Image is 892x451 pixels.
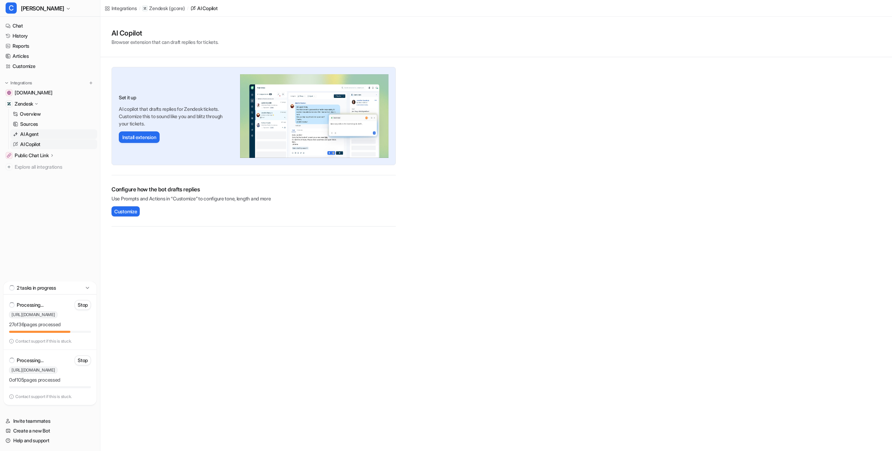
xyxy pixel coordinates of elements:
[20,141,40,148] p: AI Copilot
[111,185,396,193] h2: Configure how the bot drafts replies
[114,208,137,215] span: Customize
[197,5,217,12] div: AI Copilot
[3,88,97,98] a: gcore.com[DOMAIN_NAME]
[9,311,57,318] span: [URL][DOMAIN_NAME]
[10,80,32,86] p: Integrations
[3,426,97,436] a: Create a new Bot
[111,195,396,202] p: Use Prompts and Actions in “Customize” to configure tone, length and more
[142,5,185,12] a: Zendesk(gcore)
[15,338,72,344] p: Contact support if this is stuck.
[89,81,93,85] img: menu_add.svg
[20,131,39,138] p: AI Agent
[15,152,49,159] p: Public Chat Link
[9,321,91,328] p: 27 of 36 pages processed
[6,2,17,14] span: C
[3,41,97,51] a: Reports
[7,91,11,95] img: gcore.com
[20,110,41,117] p: Overview
[3,436,97,445] a: Help and support
[15,161,94,173] span: Explore all integrations
[17,284,56,291] p: 2 tasks in progress
[17,357,43,364] p: Processing...
[75,356,91,365] button: Stop
[10,109,97,119] a: Overview
[9,376,91,383] p: 0 of 105 pages processed
[149,5,168,12] p: Zendesk
[187,5,189,12] span: /
[78,301,88,308] p: Stop
[111,206,140,216] button: Customize
[119,105,233,127] p: AI copilot that drafts replies for Zendesk tickets. Customize this to sound like you and blitz th...
[3,416,97,426] a: Invite teammates
[20,121,38,128] p: Sources
[17,301,43,308] p: Processing...
[4,81,9,85] img: expand menu
[139,5,140,12] span: /
[10,139,97,149] a: AI Copilot
[3,51,97,61] a: Articles
[240,74,389,158] img: Zendesk AI Copilot
[3,31,97,41] a: History
[15,89,52,96] span: [DOMAIN_NAME]
[6,163,13,170] img: explore all integrations
[3,61,97,71] a: Customize
[75,300,91,310] button: Stop
[111,28,218,38] h1: AI Copilot
[9,367,57,374] span: [URL][DOMAIN_NAME]
[15,100,33,107] p: Zendesk
[105,5,137,12] a: Integrations
[15,394,72,399] p: Contact support if this is stuck.
[7,102,11,106] img: Zendesk
[190,5,217,12] a: AI Copilot
[111,5,137,12] div: Integrations
[119,94,233,101] h3: Set it up
[78,357,88,364] p: Stop
[21,3,64,13] span: [PERSON_NAME]
[169,5,185,12] p: ( gcore )
[10,119,97,129] a: Sources
[119,131,160,143] button: Install extension
[3,21,97,31] a: Chat
[10,129,97,139] a: AI Agent
[3,162,97,172] a: Explore all integrations
[111,38,218,46] p: Browser extension that can draft replies for tickets.
[3,79,34,86] button: Integrations
[7,153,11,158] img: Public Chat Link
